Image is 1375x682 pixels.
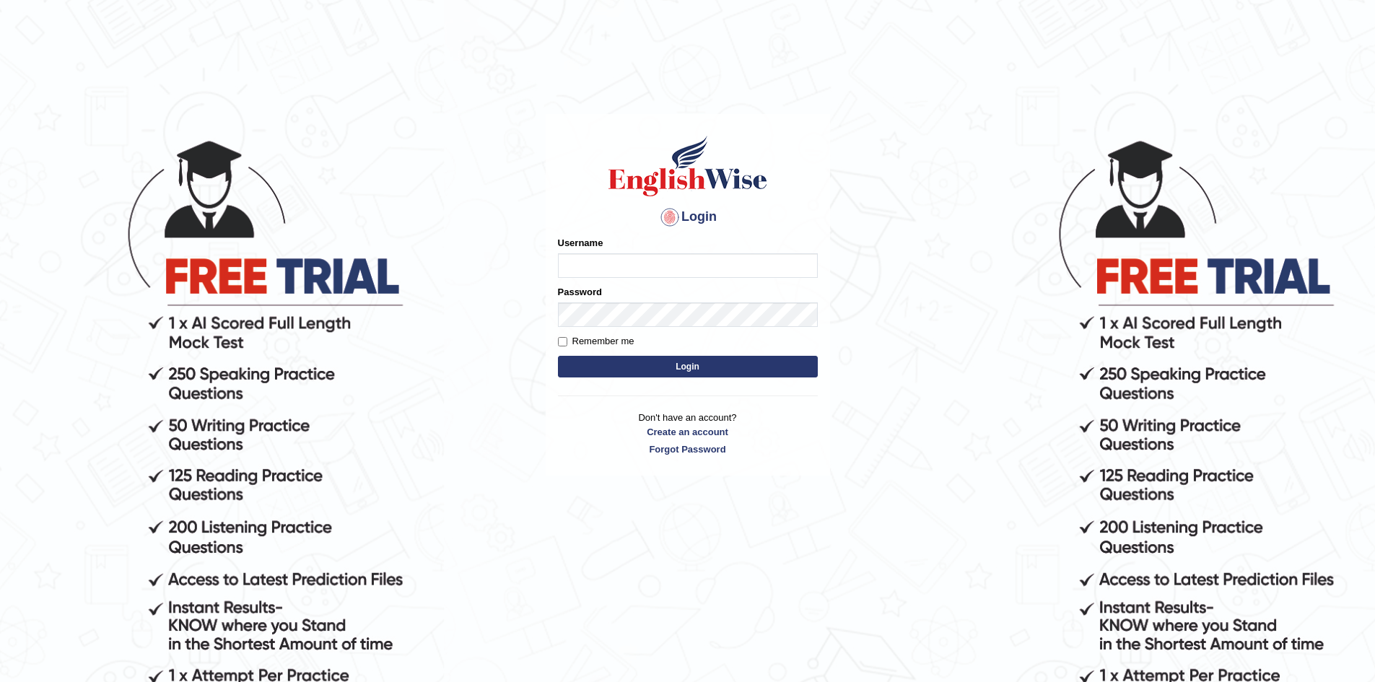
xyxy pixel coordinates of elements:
a: Create an account [558,425,818,439]
label: Remember me [558,334,634,349]
label: Password [558,285,602,299]
button: Login [558,356,818,377]
h4: Login [558,206,818,229]
input: Remember me [558,337,567,346]
a: Forgot Password [558,442,818,456]
p: Don't have an account? [558,411,818,455]
label: Username [558,236,603,250]
img: Logo of English Wise sign in for intelligent practice with AI [606,134,770,198]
